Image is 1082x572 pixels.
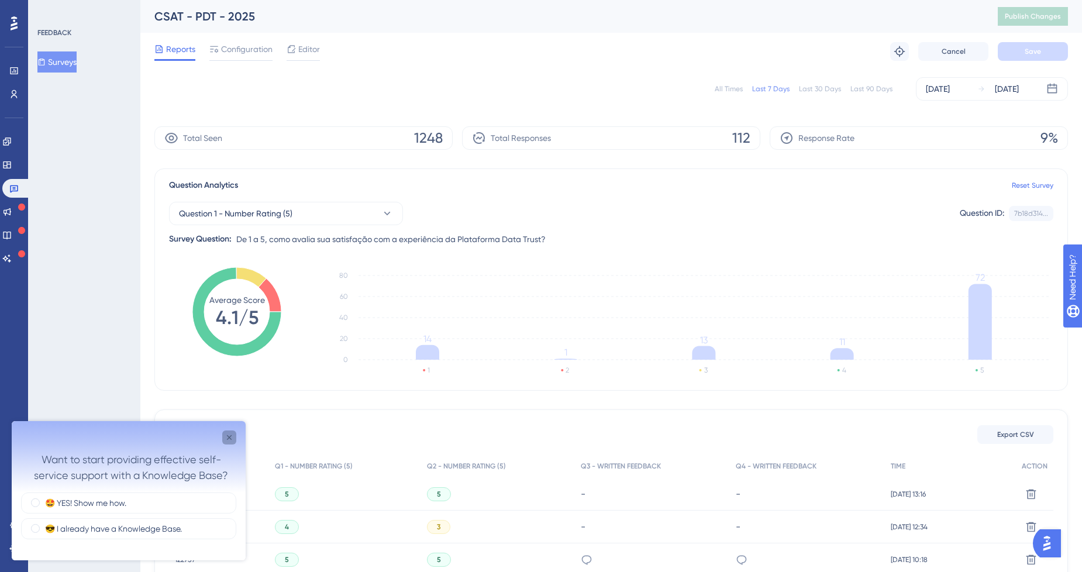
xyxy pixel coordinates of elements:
[891,522,928,532] span: [DATE] 12:34
[37,51,77,73] button: Surveys
[1022,461,1047,471] span: ACTION
[700,335,708,346] tspan: 13
[998,7,1068,26] button: Publish Changes
[183,131,222,145] span: Total Seen
[736,461,816,471] span: Q4 - WRITTEN FEEDBACK
[423,333,432,344] tspan: 14
[732,129,750,147] span: 112
[275,461,353,471] span: Q1 - NUMBER RATING (5)
[960,206,1004,221] div: Question ID:
[976,272,985,283] tspan: 72
[437,555,441,564] span: 5
[798,131,854,145] span: Response Rate
[980,366,984,374] text: 5
[437,490,441,499] span: 5
[236,232,546,246] span: De 1 a 5, como avalia sua satisfação com a experiência da Plataforma Data Trust?
[298,42,320,56] span: Editor
[339,271,348,280] tspan: 80
[169,178,238,192] span: Question Analytics
[340,292,348,301] tspan: 60
[437,522,440,532] span: 3
[285,555,289,564] span: 5
[977,425,1053,444] button: Export CSV
[581,461,661,471] span: Q3 - WRITTEN FEEDBACK
[715,84,743,94] div: All Times
[169,202,403,225] button: Question 1 - Number Rating (5)
[169,232,232,246] div: Survey Question:
[285,522,289,532] span: 4
[736,488,880,499] div: -
[926,82,950,96] div: [DATE]
[343,356,348,364] tspan: 0
[918,42,988,61] button: Cancel
[1033,526,1068,561] iframe: UserGuiding AI Assistant Launcher
[564,347,567,358] tspan: 1
[37,28,71,37] div: FEEDBACK
[850,84,893,94] div: Last 90 Days
[27,3,73,17] span: Need Help?
[1025,47,1041,56] span: Save
[799,84,841,94] div: Last 30 Days
[891,490,926,499] span: [DATE] 13:16
[736,521,880,532] div: -
[891,555,928,564] span: [DATE] 10:18
[752,84,790,94] div: Last 7 Days
[154,8,969,25] div: CSAT - PDT - 2025
[942,47,966,56] span: Cancel
[998,42,1068,61] button: Save
[581,521,724,532] div: -
[221,42,273,56] span: Configuration
[891,461,905,471] span: TIME
[581,488,724,499] div: -
[1012,181,1053,190] a: Reset Survey
[179,206,292,220] span: Question 1 - Number Rating (5)
[995,82,1019,96] div: [DATE]
[209,295,265,305] tspan: Average Score
[339,313,348,322] tspan: 40
[997,430,1034,439] span: Export CSV
[566,366,569,374] text: 2
[1040,129,1058,147] span: 9%
[216,306,259,329] tspan: 4.1/5
[285,490,289,499] span: 5
[427,461,506,471] span: Q2 - NUMBER RATING (5)
[491,131,551,145] span: Total Responses
[414,129,443,147] span: 1248
[1014,209,1048,218] div: 7b18d314...
[1005,12,1061,21] span: Publish Changes
[842,366,846,374] text: 4
[340,335,348,343] tspan: 20
[704,366,708,374] text: 3
[839,336,845,347] tspan: 11
[12,421,246,560] iframe: UserGuiding Survey
[166,42,195,56] span: Reports
[428,366,430,374] text: 1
